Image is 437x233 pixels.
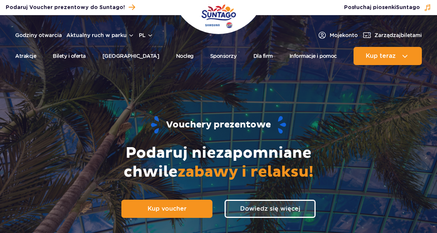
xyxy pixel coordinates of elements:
h1: Vouchery prezentowe [6,115,431,135]
span: Kup voucher [148,205,187,212]
a: Bilety i oferta [53,47,86,65]
span: Moje konto [330,31,358,39]
span: Zarządzaj biletami [374,31,422,39]
span: Suntago [396,5,420,10]
button: Kup teraz [354,47,422,65]
span: Podaruj Voucher prezentowy do Suntago! [6,4,125,11]
span: Posłuchaj piosenki [344,4,420,11]
a: Sponsorzy [210,47,237,65]
button: Posłuchaj piosenkiSuntago [344,4,431,11]
a: Kup voucher [121,200,212,218]
a: Mojekonto [318,31,358,40]
a: Dowiedz się więcej [225,200,316,218]
a: Godziny otwarcia [15,31,62,39]
span: Kup teraz [366,53,396,59]
a: Atrakcje [15,47,36,65]
a: Podaruj Voucher prezentowy do Suntago! [6,2,135,12]
span: Dowiedz się więcej [240,205,300,212]
a: Informacje i pomoc [289,47,337,65]
a: Nocleg [176,47,193,65]
a: Zarządzajbiletami [362,31,422,40]
button: pl [139,31,153,39]
span: zabawy i relaksu! [178,163,313,182]
a: [GEOGRAPHIC_DATA] [102,47,159,65]
h2: Podaruj niezapomniane chwile [86,144,351,182]
button: Aktualny ruch w parku [66,32,134,38]
a: Dla firm [253,47,273,65]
